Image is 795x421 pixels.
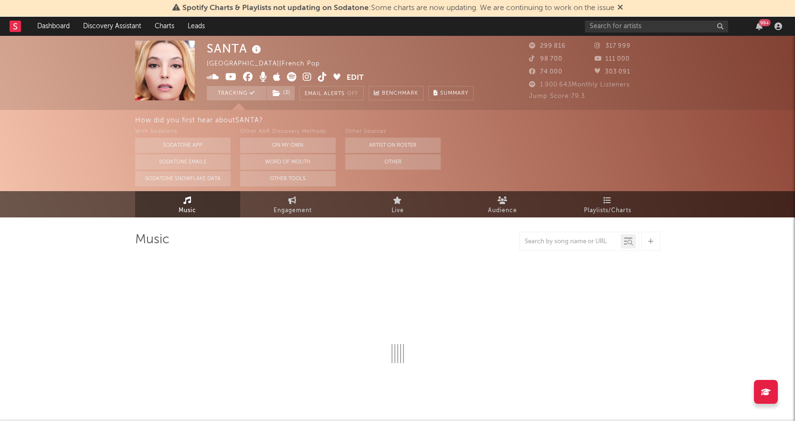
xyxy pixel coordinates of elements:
span: Engagement [274,205,312,216]
button: Artist on Roster [345,138,441,153]
div: 99 + [759,19,771,26]
input: Search for artists [585,21,728,32]
span: Audience [488,205,517,216]
button: Other Tools [240,171,336,186]
button: Other [345,154,441,170]
a: Dashboard [31,17,76,36]
a: Leads [181,17,212,36]
span: Summary [440,91,468,96]
a: Audience [450,191,555,217]
button: Edit [347,72,364,84]
div: SANTA [207,41,264,56]
span: Spotify Charts & Playlists not updating on Sodatone [182,4,369,12]
span: Benchmark [382,88,418,99]
button: 99+ [756,22,763,30]
a: Discovery Assistant [76,17,148,36]
span: 1 900 643 Monthly Listeners [529,82,630,88]
button: Sodatone Emails [135,154,231,170]
span: : Some charts are now updating. We are continuing to work on the issue [182,4,615,12]
a: Live [345,191,450,217]
span: 74 000 [529,69,562,75]
div: [GEOGRAPHIC_DATA] | French Pop [207,58,331,70]
span: 299 816 [529,43,566,49]
div: Other A&R Discovery Methods [240,126,336,138]
a: Playlists/Charts [555,191,660,217]
button: Sodatone Snowflake Data [135,171,231,186]
a: Engagement [240,191,345,217]
button: Tracking [207,86,266,100]
div: Other Sources [345,126,441,138]
span: 111 000 [594,56,630,62]
span: Dismiss [617,4,623,12]
span: Playlists/Charts [584,205,631,216]
div: With Sodatone [135,126,231,138]
span: 303 091 [594,69,630,75]
span: ( 3 ) [266,86,295,100]
button: Email AlertsOff [299,86,364,100]
button: (3) [267,86,295,100]
span: Music [179,205,196,216]
button: Word Of Mouth [240,154,336,170]
span: Jump Score: 79.3 [529,93,585,99]
input: Search by song name or URL [520,238,621,246]
a: Benchmark [369,86,424,100]
span: 317 999 [594,43,631,49]
span: 98 700 [529,56,562,62]
span: Live [392,205,404,216]
a: Charts [148,17,181,36]
button: Sodatone App [135,138,231,153]
a: Music [135,191,240,217]
button: On My Own [240,138,336,153]
em: Off [347,91,359,97]
button: Summary [428,86,474,100]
